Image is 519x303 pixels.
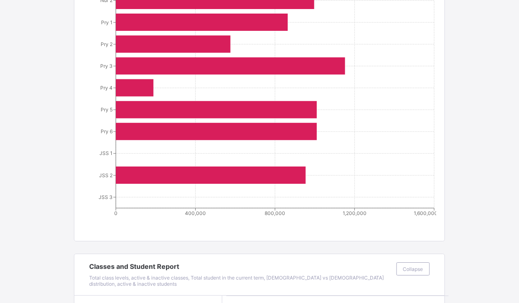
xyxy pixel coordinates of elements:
[101,19,113,25] tspan: Pry 1
[101,106,113,113] tspan: Pry 5
[99,172,113,178] tspan: JSS 2
[100,63,113,69] tspan: Pry 3
[99,150,113,156] tspan: JSS 1
[403,266,423,272] span: Collapse
[185,210,206,216] tspan: 400,000
[101,128,113,134] tspan: Pry 6
[343,210,367,216] tspan: 1,200,000
[414,210,438,216] tspan: 1,600,000
[265,210,286,216] tspan: 800,000
[99,194,113,200] tspan: JSS 3
[114,210,118,216] tspan: 0
[101,41,113,47] tspan: Pry 2
[100,85,113,91] tspan: Pry 4
[89,275,384,287] span: Total class levels, active & inactive classes, Total student in the current term, [DEMOGRAPHIC_DA...
[89,262,392,271] span: Classes and Student Report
